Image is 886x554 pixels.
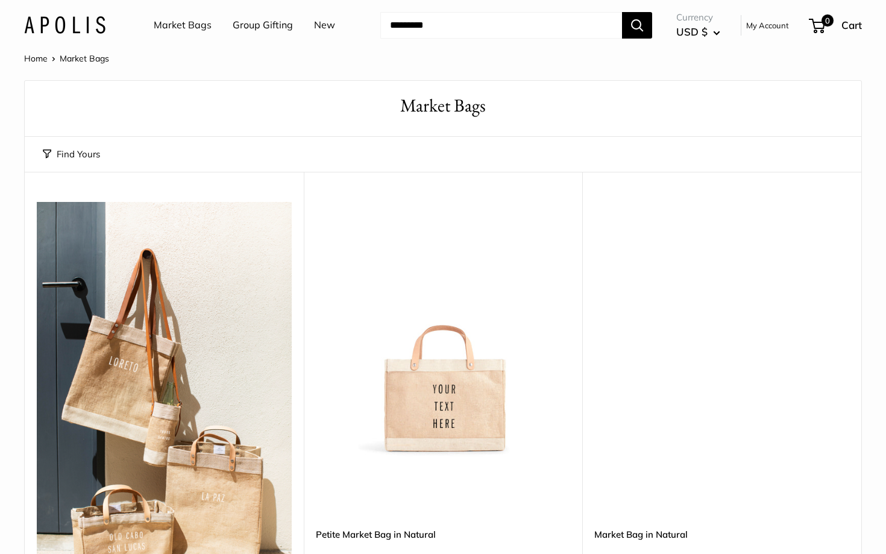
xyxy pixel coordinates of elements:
button: USD $ [676,22,720,42]
a: Market Bag in NaturalMarket Bag in Natural [594,202,849,457]
img: Apolis [24,16,105,34]
a: Market Bags [154,16,212,34]
a: My Account [746,18,789,33]
a: Petite Market Bag in Natural [316,527,571,541]
a: New [314,16,335,34]
input: Search... [380,12,622,39]
nav: Breadcrumb [24,51,109,66]
a: Petite Market Bag in Naturaldescription_Effortless style that elevates every moment [316,202,571,457]
span: Currency [676,9,720,26]
a: Group Gifting [233,16,293,34]
span: Cart [841,19,862,31]
a: Market Bag in Natural [594,527,849,541]
a: Home [24,53,48,64]
img: Petite Market Bag in Natural [316,202,571,457]
button: Find Yours [43,146,100,163]
span: 0 [822,14,834,27]
button: Search [622,12,652,39]
a: 0 Cart [810,16,862,35]
span: Market Bags [60,53,109,64]
span: USD $ [676,25,708,38]
h1: Market Bags [43,93,843,119]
